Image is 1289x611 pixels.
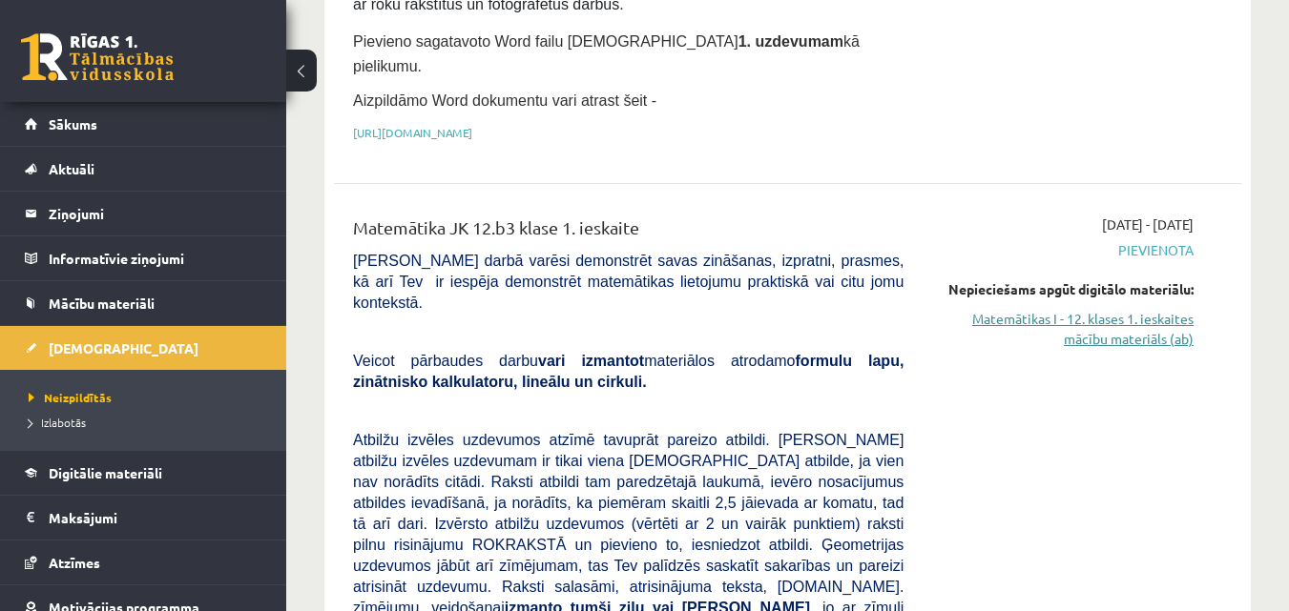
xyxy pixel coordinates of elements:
span: Aktuāli [49,160,94,177]
a: Izlabotās [29,414,267,431]
div: Matemātika JK 12.b3 klase 1. ieskaite [353,214,904,250]
a: Atzīmes [25,540,262,584]
b: vari izmantot [538,353,644,369]
a: Rīgas 1. Tālmācības vidusskola [21,33,174,81]
span: [DATE] - [DATE] [1102,214,1194,234]
span: Mācību materiāli [49,295,155,312]
legend: Informatīvie ziņojumi [49,236,262,280]
span: Digitālie materiāli [49,464,162,481]
span: [DEMOGRAPHIC_DATA] [49,339,198,356]
span: Izlabotās [29,415,86,430]
b: formulu lapu, zinātnisko kalkulatoru, lineālu un cirkuli. [353,353,904,390]
a: Matemātikas I - 12. klases 1. ieskaites mācību materiāls (ab) [932,309,1194,349]
a: Mācību materiāli [25,281,262,325]
a: [DEMOGRAPHIC_DATA] [25,326,262,370]
a: Ziņojumi [25,192,262,235]
span: Pievieno sagatavoto Word failu [DEMOGRAPHIC_DATA] kā pielikumu. [353,33,860,74]
a: [URL][DOMAIN_NAME] [353,125,472,140]
a: Aktuāli [25,147,262,191]
a: Informatīvie ziņojumi [25,236,262,280]
span: Aizpildāmo Word dokumentu vari atrast šeit - [353,92,656,109]
span: [PERSON_NAME] darbā varēsi demonstrēt savas zināšanas, izpratni, prasmes, kā arī Tev ir iespēja d... [353,253,904,311]
span: Sākums [49,115,97,132]
a: Digitālie materiāli [25,451,262,495]
span: Veicot pārbaudes darbu materiālos atrodamo [353,353,904,390]
a: Maksājumi [25,496,262,540]
span: Atzīmes [49,554,100,571]
strong: 1. uzdevumam [738,33,843,50]
span: Neizpildītās [29,390,112,405]
legend: Maksājumi [49,496,262,540]
a: Sākums [25,102,262,146]
legend: Ziņojumi [49,192,262,235]
div: Nepieciešams apgūt digitālo materiālu: [932,279,1194,299]
span: Pievienota [932,240,1194,260]
a: Neizpildītās [29,389,267,406]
